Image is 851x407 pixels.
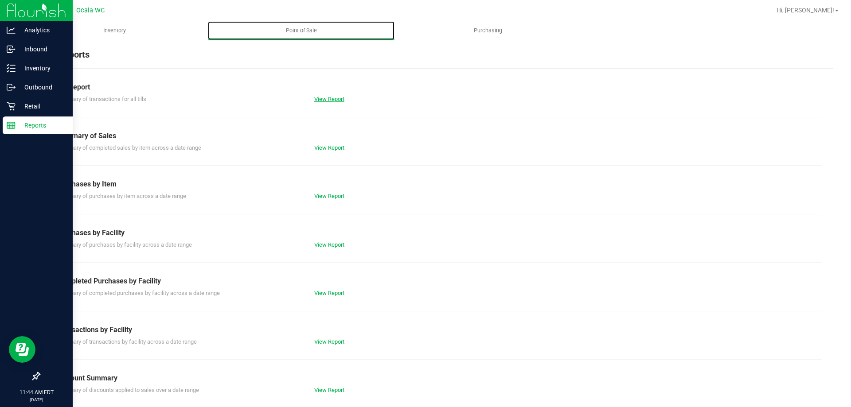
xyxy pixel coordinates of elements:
[57,82,815,93] div: Till Report
[4,388,69,396] p: 11:44 AM EDT
[57,144,201,151] span: Summary of completed sales by item across a date range
[57,193,186,199] span: Summary of purchases by item across a date range
[274,27,329,35] span: Point of Sale
[57,96,146,102] span: Summary of transactions for all tills
[91,27,138,35] span: Inventory
[21,21,208,40] a: Inventory
[57,387,199,393] span: Summary of discounts applied to sales over a date range
[314,241,344,248] a: View Report
[314,96,344,102] a: View Report
[16,120,69,131] p: Reports
[57,373,815,384] div: Discount Summary
[16,82,69,93] p: Outbound
[76,7,105,14] span: Ocala WC
[7,45,16,54] inline-svg: Inbound
[394,21,581,40] a: Purchasing
[39,48,833,68] div: POS Reports
[16,101,69,112] p: Retail
[314,290,344,296] a: View Report
[208,21,394,40] a: Point of Sale
[7,121,16,130] inline-svg: Reports
[314,193,344,199] a: View Report
[16,63,69,74] p: Inventory
[57,325,815,335] div: Transactions by Facility
[7,102,16,111] inline-svg: Retail
[57,290,220,296] span: Summary of completed purchases by facility across a date range
[314,338,344,345] a: View Report
[7,64,16,73] inline-svg: Inventory
[777,7,834,14] span: Hi, [PERSON_NAME]!
[314,387,344,393] a: View Report
[7,26,16,35] inline-svg: Analytics
[57,338,197,345] span: Summary of transactions by facility across a date range
[7,83,16,92] inline-svg: Outbound
[4,396,69,403] p: [DATE]
[57,228,815,238] div: Purchases by Facility
[57,276,815,287] div: Completed Purchases by Facility
[57,131,815,141] div: Summary of Sales
[16,44,69,54] p: Inbound
[57,241,192,248] span: Summary of purchases by facility across a date range
[9,336,35,363] iframe: Resource center
[462,27,514,35] span: Purchasing
[16,25,69,35] p: Analytics
[314,144,344,151] a: View Report
[57,179,815,190] div: Purchases by Item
